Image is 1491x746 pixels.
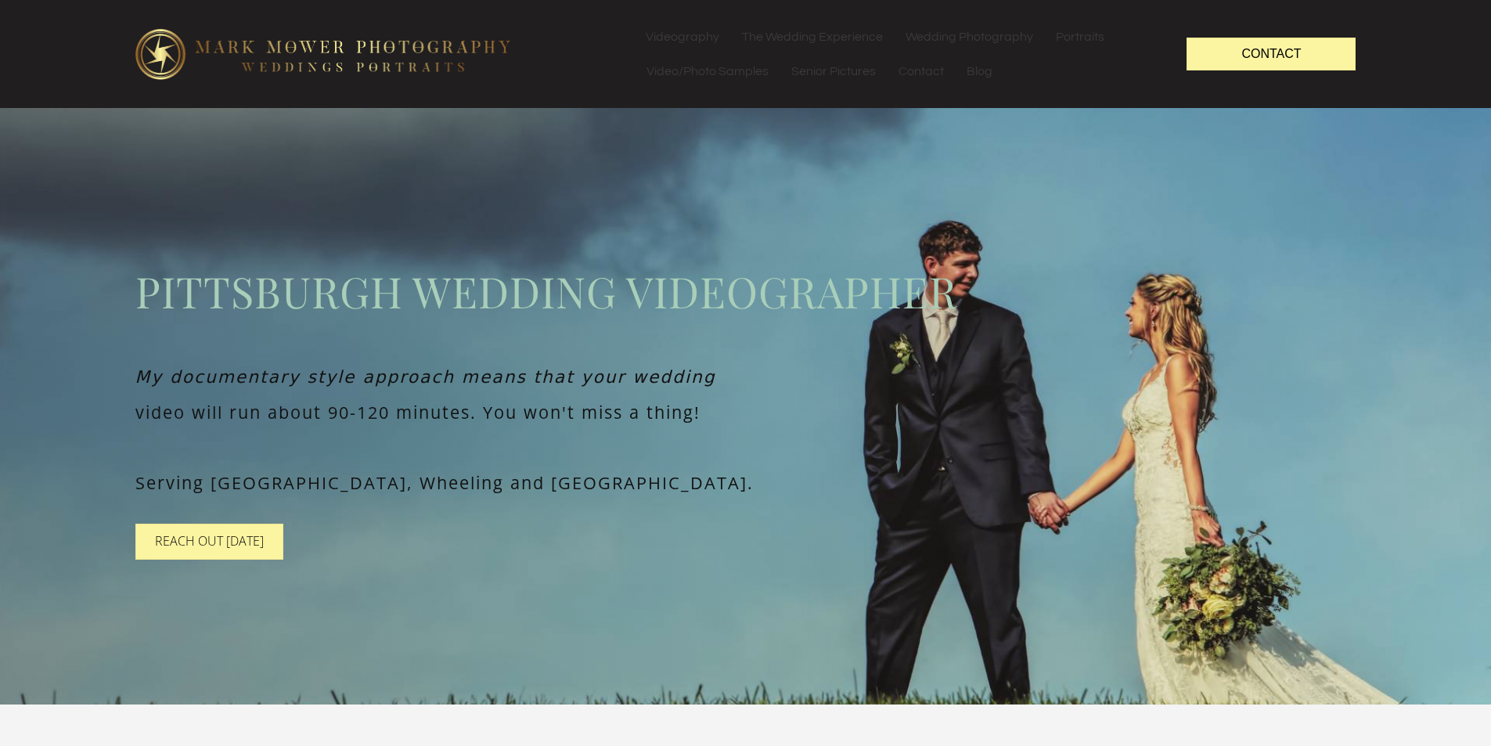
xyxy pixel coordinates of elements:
p: video will run about 90-120 minutes. You won't miss a thing! [135,399,1356,427]
span: Contact [1241,47,1301,60]
em: My documentary style approach means that your wedding [135,367,716,387]
p: Serving [GEOGRAPHIC_DATA], Wheeling and [GEOGRAPHIC_DATA]. [135,470,1356,497]
nav: Menu [635,20,1156,88]
span: Pittsburgh wedding videographer [135,261,1356,321]
a: Blog [956,54,1003,88]
a: The Wedding Experience [731,20,894,54]
span: Reach Out [DATE] [155,532,264,550]
a: Contact [888,54,955,88]
a: Wedding Photography [895,20,1044,54]
a: Video/Photo Samples [636,54,780,88]
a: Videography [635,20,730,54]
img: logo-edit1 [135,29,511,79]
a: Reach Out [DATE] [135,524,283,559]
a: Portraits [1045,20,1115,54]
a: Contact [1187,38,1356,70]
a: Senior Pictures [780,54,887,88]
